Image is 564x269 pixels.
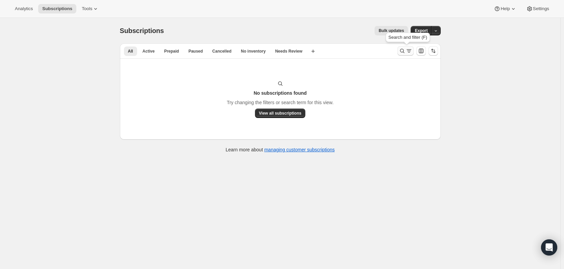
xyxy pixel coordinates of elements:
button: Bulk updates [375,26,408,35]
span: Subscriptions [120,27,164,34]
span: Prepaid [164,49,179,54]
span: Analytics [15,6,33,11]
h3: No subscriptions found [254,90,307,96]
span: Export [415,28,428,33]
button: Help [490,4,520,13]
button: Sort the results [429,46,438,56]
button: Customize table column order and visibility [416,46,426,56]
span: Subscriptions [42,6,72,11]
span: Active [143,49,155,54]
button: Search and filter results [398,46,414,56]
span: Bulk updates [379,28,404,33]
span: Needs Review [275,49,303,54]
span: No inventory [241,49,265,54]
p: Learn more about [226,146,335,153]
a: managing customer subscriptions [264,147,335,152]
span: Cancelled [212,49,232,54]
button: Tools [78,4,103,13]
span: Tools [82,6,92,11]
span: View all subscriptions [259,111,302,116]
p: Try changing the filters or search term for this view. [227,99,333,106]
button: View all subscriptions [255,109,306,118]
span: All [128,49,133,54]
button: Analytics [11,4,37,13]
button: Settings [522,4,553,13]
span: Paused [188,49,203,54]
span: Help [501,6,510,11]
button: Export [411,26,432,35]
button: Create new view [308,47,318,56]
div: Open Intercom Messenger [541,239,557,256]
span: Settings [533,6,549,11]
button: Subscriptions [38,4,76,13]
